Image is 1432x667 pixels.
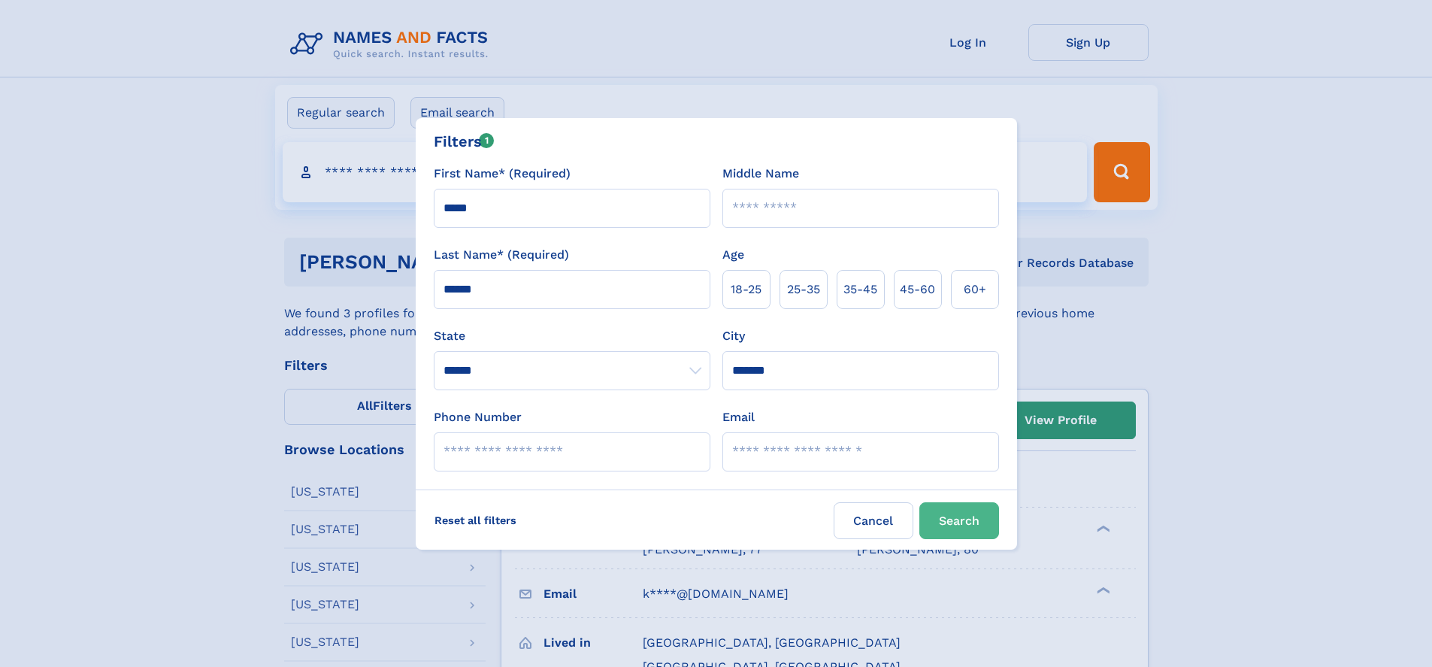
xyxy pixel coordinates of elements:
[787,280,820,299] span: 25‑35
[834,502,913,539] label: Cancel
[434,408,522,426] label: Phone Number
[434,165,571,183] label: First Name* (Required)
[722,408,755,426] label: Email
[434,130,495,153] div: Filters
[722,327,745,345] label: City
[900,280,935,299] span: 45‑60
[425,502,526,538] label: Reset all filters
[919,502,999,539] button: Search
[843,280,877,299] span: 35‑45
[434,246,569,264] label: Last Name* (Required)
[722,246,744,264] label: Age
[731,280,761,299] span: 18‑25
[722,165,799,183] label: Middle Name
[434,327,710,345] label: State
[964,280,986,299] span: 60+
